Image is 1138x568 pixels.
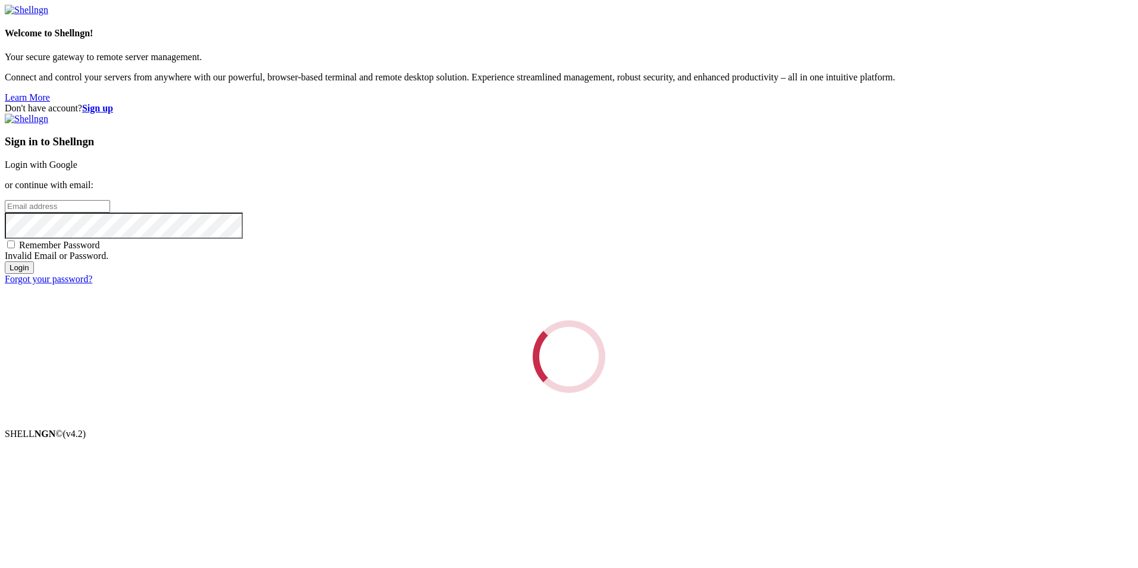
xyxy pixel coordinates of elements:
span: SHELL © [5,429,86,439]
div: Loading... [533,320,605,393]
input: Remember Password [7,241,15,248]
h4: Welcome to Shellngn! [5,28,1133,39]
img: Shellngn [5,5,48,15]
div: Invalid Email or Password. [5,251,1133,261]
a: Learn More [5,92,50,102]
a: Login with Google [5,160,77,170]
img: Shellngn [5,114,48,124]
p: Connect and control your servers from anywhere with our powerful, browser-based terminal and remo... [5,72,1133,83]
span: 4.2.0 [63,429,86,439]
a: Sign up [82,103,113,113]
p: Your secure gateway to remote server management. [5,52,1133,63]
a: Forgot your password? [5,274,92,284]
input: Email address [5,200,110,213]
h3: Sign in to Shellngn [5,135,1133,148]
span: Remember Password [19,240,100,250]
b: NGN [35,429,56,439]
p: or continue with email: [5,180,1133,191]
div: Don't have account? [5,103,1133,114]
input: Login [5,261,34,274]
